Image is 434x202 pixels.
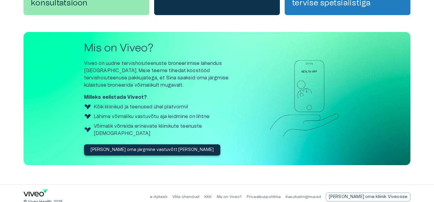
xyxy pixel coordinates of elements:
p: Kõik kliinikud ja teenused ühel platvormil [94,103,188,111]
button: [PERSON_NAME] oma järgmine vastuvõtt [PERSON_NAME] [84,144,221,156]
div: [PERSON_NAME] oma kliinik Viveosse [326,193,410,201]
a: e-Apteek [150,195,167,199]
a: Navigate to home page [24,189,48,199]
a: Send email to partnership request to viveo [326,193,410,201]
p: Milleks eelistada Viveot? [84,94,244,101]
p: [PERSON_NAME] oma järgmine vastuvõtt [PERSON_NAME] [91,147,214,153]
p: [PERSON_NAME] oma kliinik Viveosse [329,194,407,200]
img: Viveo logo [84,126,91,133]
p: Viveo on uudne tervishoiuteenuste broneerimise lahendus [GEOGRAPHIC_DATA]. Meie teeme tihedat koo... [84,60,244,89]
h2: Mis on Viveo? [84,42,244,55]
a: Privaatsuspoliitika [247,195,281,199]
p: Võimalik võrrelda erinevate kliinikute teenuste [DEMOGRAPHIC_DATA] [94,123,244,137]
img: Viveo logo [84,113,91,120]
img: Viveo logo [84,103,91,111]
a: Kasutustingimused [286,195,321,199]
p: Mis on Viveo? [217,194,242,200]
p: Võta ühendust [172,194,199,200]
a: KKK [204,195,212,199]
p: Lähima võimaliku vastuvõtu aja leidmine on lihtne [94,113,209,120]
